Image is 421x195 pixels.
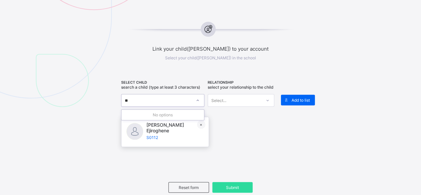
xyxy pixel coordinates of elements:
[146,135,204,140] span: S0112
[211,94,226,107] div: Select...
[121,110,204,120] div: No options
[292,98,310,103] span: Add to list
[105,46,316,52] span: Link your child([PERSON_NAME]) to your account
[197,120,205,129] div: ×
[208,85,274,90] span: Select your relationship to the child
[217,185,248,190] span: Submit
[174,185,204,190] span: Reset form
[121,80,204,85] span: SELECT CHILD
[146,122,204,133] span: [PERSON_NAME] Ejiroghene
[165,55,256,60] span: Select your child([PERSON_NAME]) in the school
[208,80,274,85] span: RELATIONSHIP
[121,85,200,90] span: Search a child (type at least 3 characters)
